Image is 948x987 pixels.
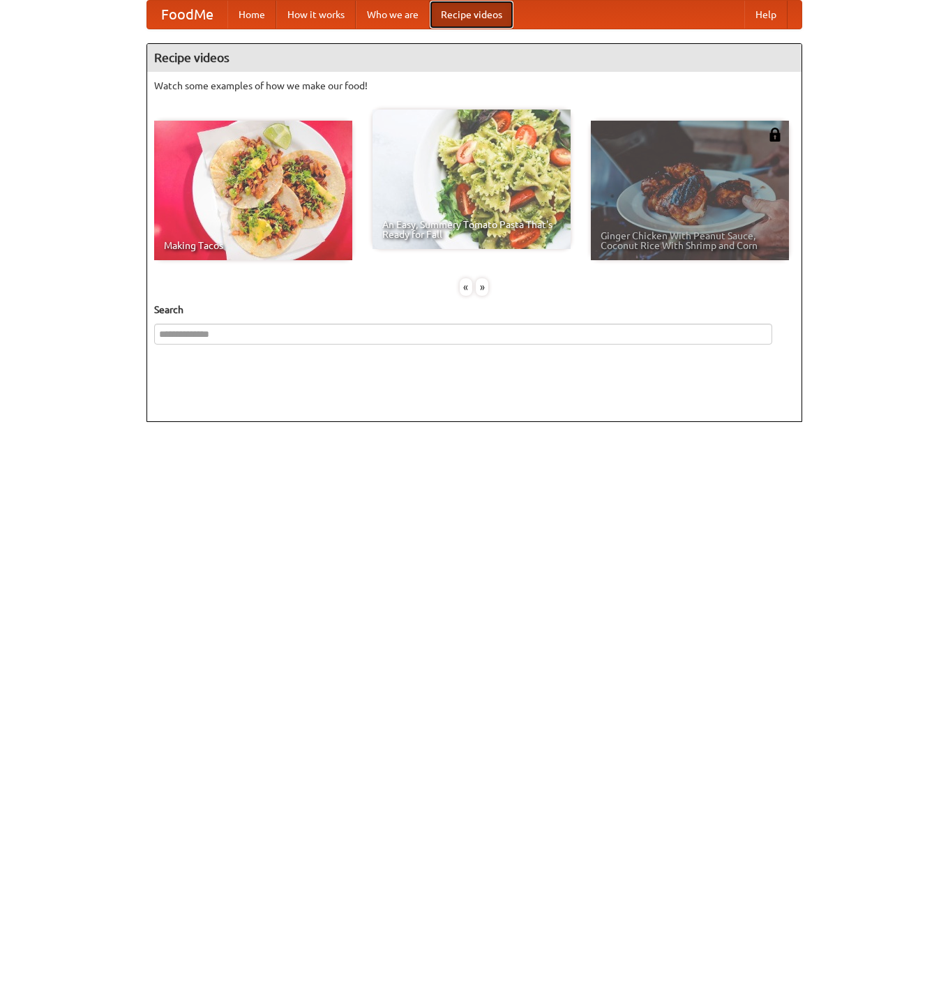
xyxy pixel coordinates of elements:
img: 483408.png [768,128,782,142]
div: » [476,278,488,296]
a: Recipe videos [430,1,513,29]
p: Watch some examples of how we make our food! [154,79,795,93]
a: Who we are [356,1,430,29]
h4: Recipe videos [147,44,802,72]
span: An Easy, Summery Tomato Pasta That's Ready for Fall [382,220,561,239]
div: « [460,278,472,296]
a: Making Tacos [154,121,352,260]
span: Making Tacos [164,241,343,250]
a: An Easy, Summery Tomato Pasta That's Ready for Fall [373,110,571,249]
a: FoodMe [147,1,227,29]
a: How it works [276,1,356,29]
a: Help [744,1,788,29]
a: Home [227,1,276,29]
h5: Search [154,303,795,317]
